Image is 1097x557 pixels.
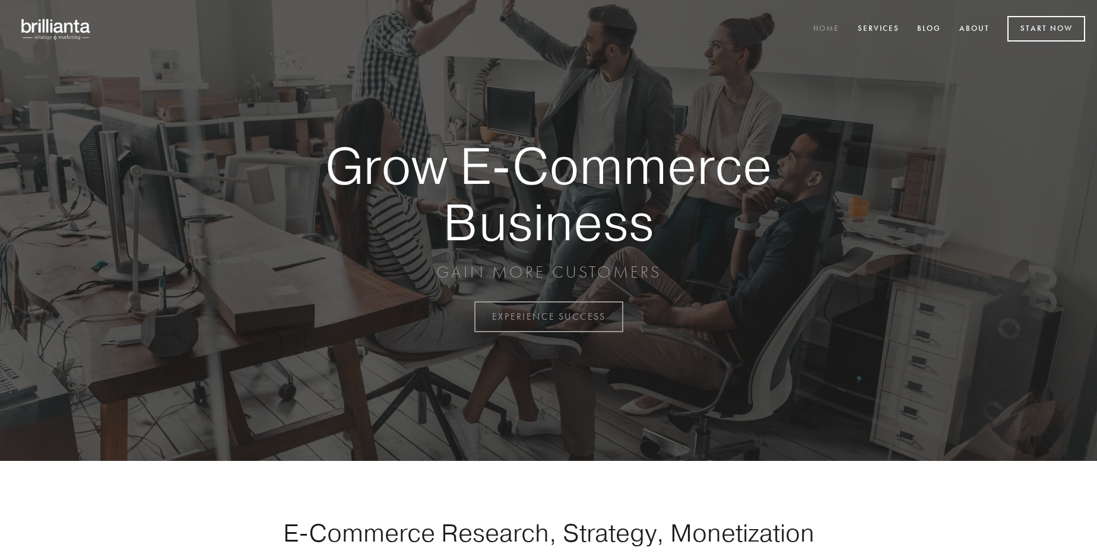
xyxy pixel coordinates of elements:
a: Services [850,20,907,39]
strong: Grow E-Commerce Business [284,138,813,250]
a: Start Now [1007,16,1085,42]
a: Home [806,20,847,39]
p: GAIN MORE CUSTOMERS [284,262,813,283]
img: brillianta - research, strategy, marketing [12,12,101,46]
a: About [952,20,997,39]
a: Blog [909,20,949,39]
h1: E-Commerce Research, Strategy, Monetization [246,518,851,548]
a: EXPERIENCE SUCCESS [474,301,623,332]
